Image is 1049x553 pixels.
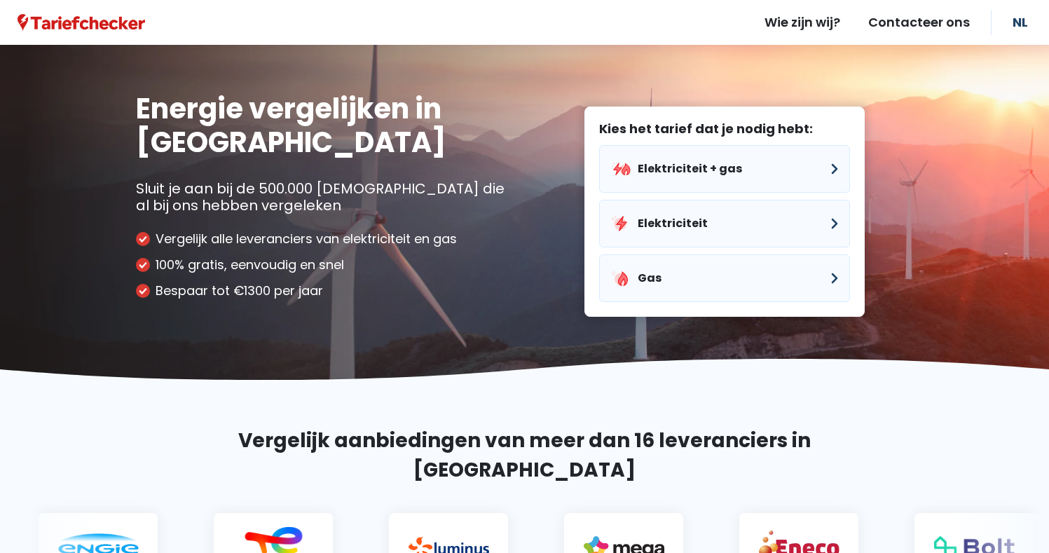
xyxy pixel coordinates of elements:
p: Sluit je aan bij de 500.000 [DEMOGRAPHIC_DATA] die al bij ons hebben vergeleken [136,180,514,214]
li: Bespaar tot €1300 per jaar [136,283,514,299]
h1: Energie vergelijken in [GEOGRAPHIC_DATA] [136,92,514,159]
h2: Vergelijk aanbiedingen van meer dan 16 leveranciers in [GEOGRAPHIC_DATA] [136,426,914,485]
li: 100% gratis, eenvoudig en snel [136,257,514,273]
label: Kies het tarief dat je nodig hebt: [599,121,850,137]
button: Elektriciteit + gas [599,145,850,193]
li: Vergelijk alle leveranciers van elektriciteit en gas [136,231,514,247]
button: Gas [599,254,850,302]
a: Tariefchecker [18,13,145,32]
img: Tariefchecker logo [18,14,145,32]
button: Elektriciteit [599,200,850,247]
